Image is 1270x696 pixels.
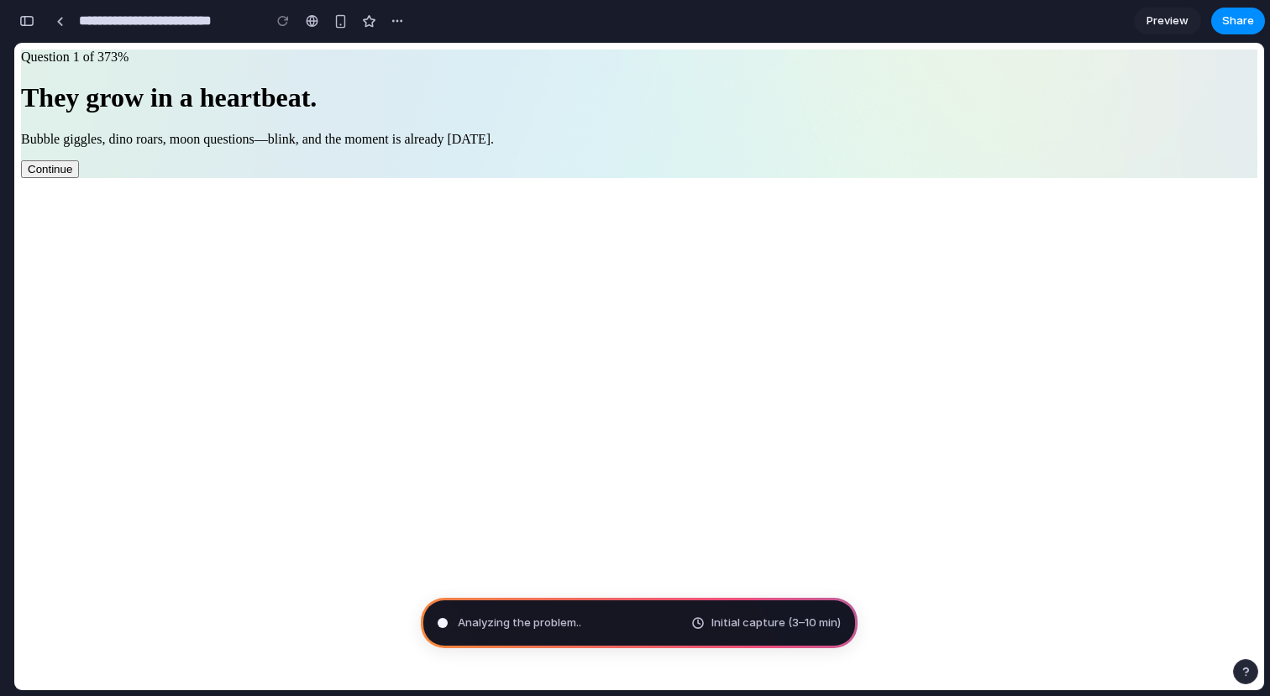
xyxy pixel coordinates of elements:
span: 3% [97,7,114,21]
p: Bubble giggles, dino roars, moon questions—blink, and the moment is already [DATE]. [7,89,1243,104]
span: Analyzing the problem .. [458,615,581,631]
span: Share [1222,13,1254,29]
button: Continue [7,118,65,135]
button: Share [1211,8,1265,34]
span: Question 1 of 37 [7,7,97,21]
h1: They grow in a heartbeat. [7,39,1243,71]
span: Preview [1147,13,1189,29]
span: Initial capture (3–10 min) [711,615,841,631]
a: Preview [1134,8,1201,34]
